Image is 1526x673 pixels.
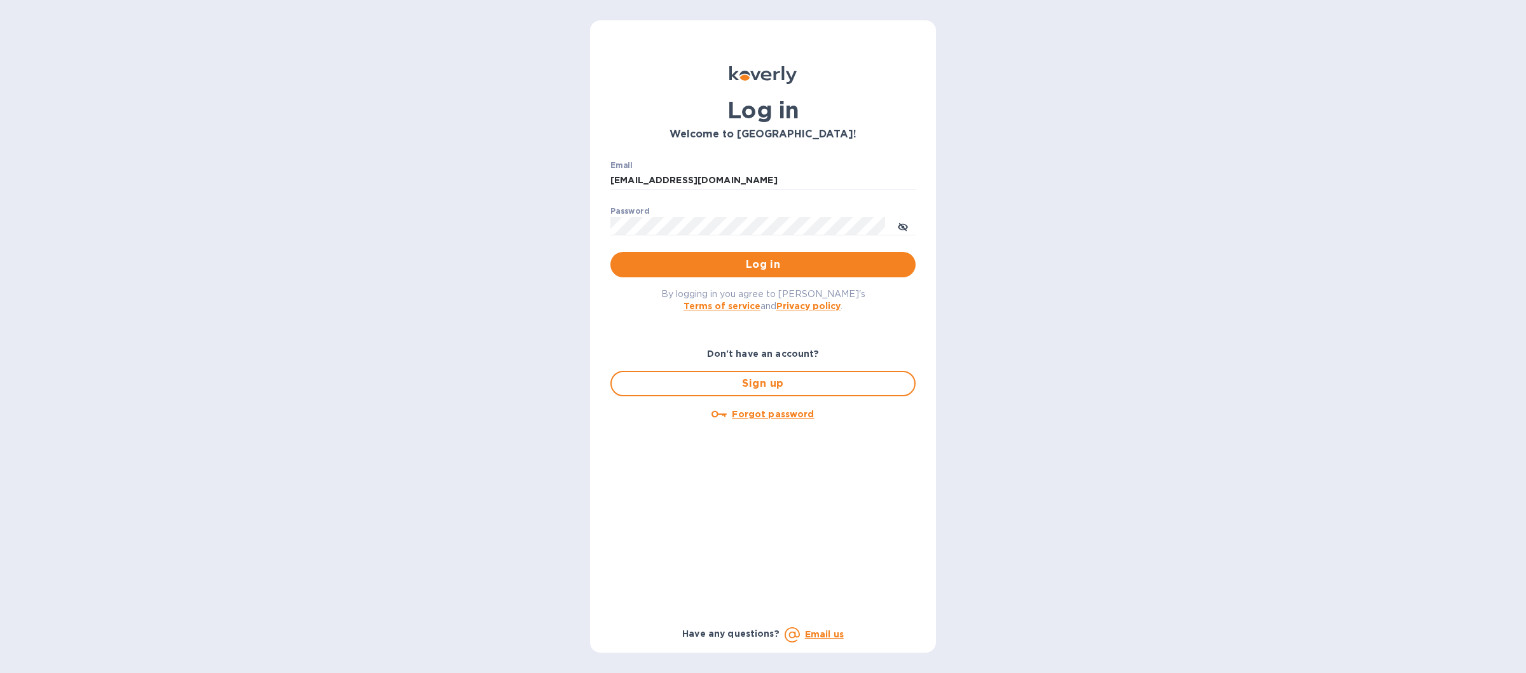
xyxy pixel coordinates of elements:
a: Email us [805,629,844,639]
a: Terms of service [684,301,760,311]
span: By logging in you agree to [PERSON_NAME]'s and . [661,289,865,311]
label: Password [610,207,649,215]
h3: Welcome to [GEOGRAPHIC_DATA]! [610,128,916,141]
button: Sign up [610,371,916,396]
button: toggle password visibility [890,213,916,239]
b: Have any questions? [682,628,780,639]
button: Log in [610,252,916,277]
label: Email [610,162,633,169]
u: Forgot password [732,409,814,419]
input: Enter email address [610,171,916,190]
img: Koverly [729,66,797,84]
span: Sign up [622,376,904,391]
span: Log in [621,257,905,272]
h1: Log in [610,97,916,123]
b: Don't have an account? [707,349,820,359]
a: Privacy policy [776,301,841,311]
